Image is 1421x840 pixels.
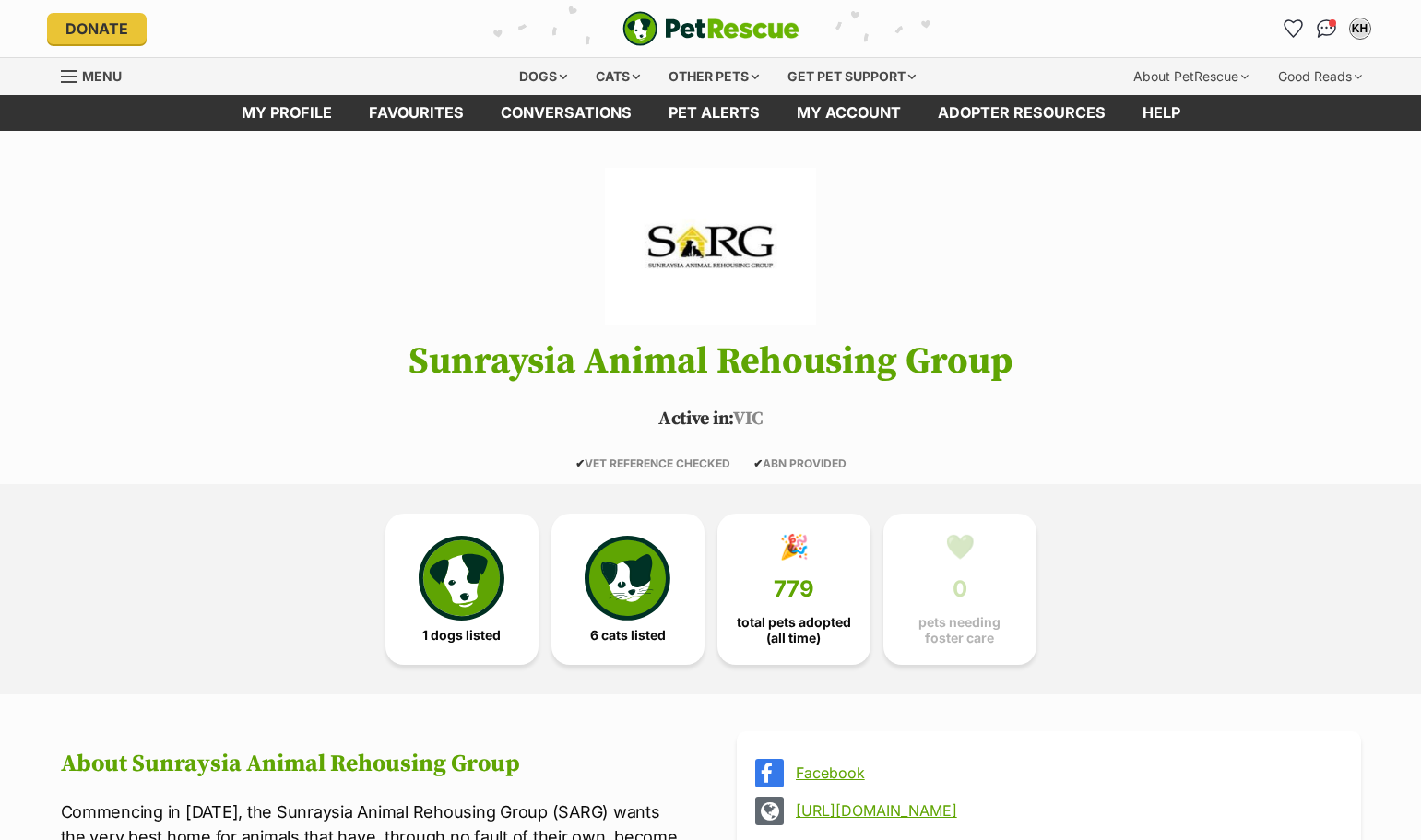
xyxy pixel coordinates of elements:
[585,536,669,621] img: cat-icon-068c71abf8fe30c970a85cd354bc8e23425d12f6e8612795f06af48be43a487a.svg
[385,514,539,665] a: 1 dogs listed
[953,576,967,602] span: 0
[551,514,705,665] a: 6 cats listed
[656,58,772,95] div: Other pets
[774,576,814,602] span: 779
[1351,19,1369,38] div: KH
[775,58,929,95] div: Get pet support
[796,802,1335,819] a: [URL][DOMAIN_NAME]
[575,456,585,470] icon: ✔
[1317,19,1336,38] img: chat-41dd97257d64d25036548639549fe6c8038ab92f7586957e7f3b1b290dea8141.svg
[33,406,1389,433] p: VIC
[422,628,501,643] span: 1 dogs listed
[883,514,1036,665] a: 💚 0 pets needing foster care
[622,11,799,46] a: PetRescue
[61,751,685,778] h2: About Sunraysia Animal Rehousing Group
[1279,14,1375,43] ul: Account quick links
[945,533,975,561] div: 💚
[778,95,919,131] a: My account
[779,533,809,561] div: 🎉
[658,408,733,431] span: Active in:
[796,764,1335,781] a: Facebook
[650,95,778,131] a: Pet alerts
[753,456,763,470] icon: ✔
[61,58,135,91] a: Menu
[899,615,1021,645] span: pets needing foster care
[350,95,482,131] a: Favourites
[583,58,653,95] div: Cats
[82,68,122,84] span: Menu
[1312,14,1342,43] a: Conversations
[47,13,147,44] a: Donate
[223,95,350,131] a: My profile
[590,628,666,643] span: 6 cats listed
[575,456,730,470] span: VET REFERENCE CHECKED
[622,11,799,46] img: logo-e224e6f780fb5917bec1dbf3a21bbac754714ae5b6737aabdf751b685950b380.svg
[1124,95,1199,131] a: Help
[733,615,855,645] span: total pets adopted (all time)
[753,456,847,470] span: ABN PROVIDED
[605,168,815,325] img: Sunraysia Animal Rehousing Group
[1279,14,1309,43] a: Favourites
[482,95,650,131] a: conversations
[717,514,870,665] a: 🎉 779 total pets adopted (all time)
[33,341,1389,382] h1: Sunraysia Animal Rehousing Group
[1345,14,1375,43] button: My account
[919,95,1124,131] a: Adopter resources
[506,58,580,95] div: Dogs
[419,536,503,621] img: petrescue-icon-eee76f85a60ef55c4a1927667547b313a7c0e82042636edf73dce9c88f694885.svg
[1120,58,1261,95] div: About PetRescue
[1265,58,1375,95] div: Good Reads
